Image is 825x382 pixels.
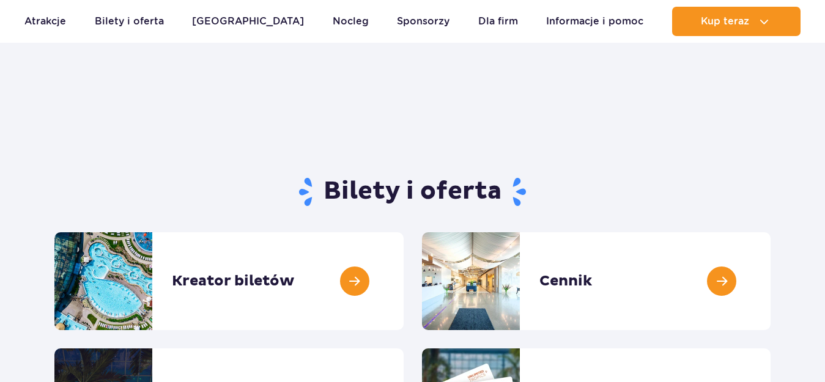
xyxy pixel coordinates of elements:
h1: Bilety i oferta [54,176,771,208]
button: Kup teraz [672,7,801,36]
a: Atrakcje [24,7,66,36]
a: Informacje i pomoc [546,7,643,36]
span: Kup teraz [701,16,749,27]
a: Bilety i oferta [95,7,164,36]
a: Nocleg [333,7,369,36]
a: Sponsorzy [397,7,449,36]
a: Dla firm [478,7,518,36]
a: [GEOGRAPHIC_DATA] [192,7,304,36]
